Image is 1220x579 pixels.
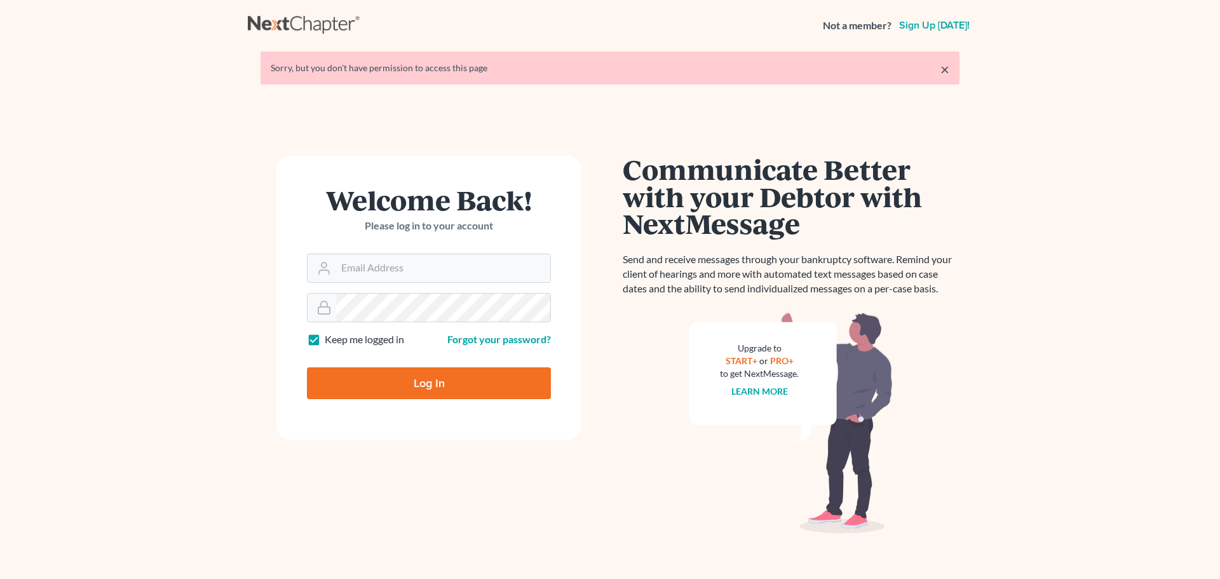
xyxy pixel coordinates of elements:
label: Keep me logged in [325,332,404,347]
a: Learn more [731,386,788,397]
h1: Communicate Better with your Debtor with NextMessage [623,156,959,237]
h1: Welcome Back! [307,186,551,214]
p: Please log in to your account [307,219,551,233]
a: START+ [726,355,757,366]
div: to get NextMessage. [720,367,799,380]
img: nextmessage_bg-59042aed3d76b12b5cd301f8e5b87938c9018125f34e5fa2b7a6b67550977c72.svg [689,311,893,534]
span: or [759,355,768,366]
a: × [940,62,949,77]
p: Send and receive messages through your bankruptcy software. Remind your client of hearings and mo... [623,252,959,296]
a: PRO+ [770,355,794,366]
input: Email Address [336,254,550,282]
input: Log In [307,367,551,399]
a: Forgot your password? [447,333,551,345]
strong: Not a member? [823,18,891,33]
div: Upgrade to [720,342,799,355]
div: Sorry, but you don't have permission to access this page [271,62,949,74]
a: Sign up [DATE]! [897,20,972,31]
